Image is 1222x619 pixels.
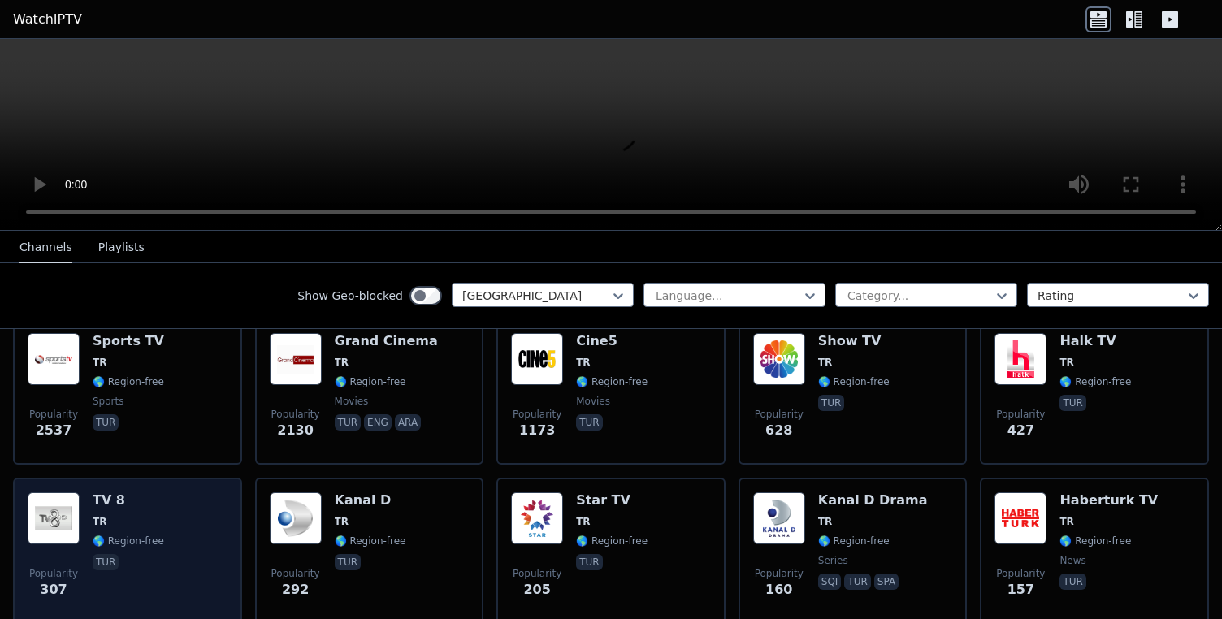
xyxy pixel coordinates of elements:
img: Haberturk TV [994,492,1046,544]
p: ara [395,414,421,431]
span: Popularity [271,567,320,580]
span: 🌎 Region-free [1059,535,1131,548]
span: Popularity [271,408,320,421]
img: Kanal D Drama [753,492,805,544]
span: Popularity [29,567,78,580]
span: TR [93,356,106,369]
span: TR [818,515,832,528]
img: Grand Cinema [270,333,322,385]
p: eng [364,414,392,431]
span: 🌎 Region-free [93,535,164,548]
img: Show TV [753,333,805,385]
label: Show Geo-blocked [297,288,403,304]
img: Sports TV [28,333,80,385]
p: tur [576,414,602,431]
span: sports [93,395,123,408]
span: 2130 [277,421,314,440]
span: 🌎 Region-free [818,535,890,548]
p: sqi [818,574,842,590]
span: Popularity [513,567,561,580]
h6: TV 8 [93,492,164,509]
span: news [1059,554,1085,567]
p: spa [874,574,899,590]
span: 🌎 Region-free [1059,375,1131,388]
span: 1173 [519,421,556,440]
h6: Halk TV [1059,333,1131,349]
p: tur [1059,395,1085,411]
span: TR [576,515,590,528]
img: Star TV [511,492,563,544]
span: series [818,554,848,567]
p: tur [1059,574,1085,590]
span: TR [335,515,349,528]
p: tur [93,414,119,431]
h6: Sports TV [93,333,164,349]
span: movies [335,395,369,408]
h6: Star TV [576,492,648,509]
span: 🌎 Region-free [818,375,890,388]
img: Cine5 [511,333,563,385]
span: TR [1059,515,1073,528]
span: TR [1059,356,1073,369]
span: 292 [282,580,309,600]
span: 157 [1007,580,1034,600]
p: tur [335,554,361,570]
span: 🌎 Region-free [576,375,648,388]
span: TR [335,356,349,369]
span: 628 [765,421,792,440]
button: Channels [19,232,72,263]
span: 🌎 Region-free [335,375,406,388]
span: Popularity [513,408,561,421]
span: Popularity [755,408,804,421]
h6: Haberturk TV [1059,492,1158,509]
p: tur [844,574,870,590]
span: 427 [1007,421,1034,440]
h6: Kanal D [335,492,406,509]
span: Popularity [755,567,804,580]
h6: Grand Cinema [335,333,438,349]
span: 307 [40,580,67,600]
h6: Kanal D Drama [818,492,928,509]
span: TR [93,515,106,528]
span: 2537 [36,421,72,440]
p: tur [818,395,844,411]
span: 205 [523,580,550,600]
span: 160 [765,580,792,600]
span: TR [818,356,832,369]
span: Popularity [996,408,1045,421]
span: 🌎 Region-free [335,535,406,548]
span: TR [576,356,590,369]
span: 🌎 Region-free [576,535,648,548]
img: Halk TV [994,333,1046,385]
span: movies [576,395,610,408]
a: WatchIPTV [13,10,82,29]
button: Playlists [98,232,145,263]
img: TV 8 [28,492,80,544]
p: tur [93,554,119,570]
p: tur [576,554,602,570]
p: tur [335,414,361,431]
span: Popularity [996,567,1045,580]
h6: Cine5 [576,333,648,349]
span: Popularity [29,408,78,421]
img: Kanal D [270,492,322,544]
h6: Show TV [818,333,890,349]
span: 🌎 Region-free [93,375,164,388]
